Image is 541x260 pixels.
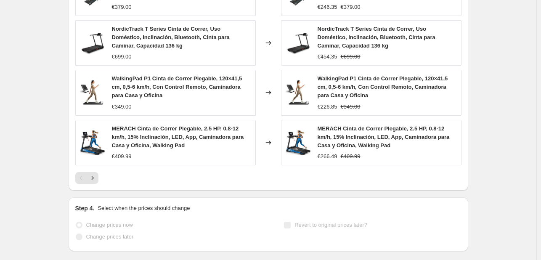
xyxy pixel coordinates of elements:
[294,222,367,228] span: Revert to original prices later?
[112,3,132,11] div: €379.00
[86,233,134,240] span: Change prices later
[75,204,95,212] h2: Step 4.
[341,103,361,111] strike: €349.00
[80,30,105,56] img: 61iE-5ezZ2L_80x.jpg
[112,125,244,149] span: MERACH Cinta de Correr Plegable, 2.5 HP, 0.8-12 km/h, 15% Inclinación, LED, App, Caminadora para ...
[318,75,448,98] span: WalkingPad P1 Cinta de Correr Plegable, 120×41,5 cm, 0,5-6 km/h, Con Control Remoto, Caminadora p...
[112,75,242,98] span: WalkingPad P1 Cinta de Correr Plegable, 120×41,5 cm, 0,5-6 km/h, Con Control Remoto, Caminadora p...
[341,53,361,61] strike: €699.00
[318,152,337,161] div: €266.49
[112,103,132,111] div: €349.00
[98,204,190,212] p: Select when the prices should change
[286,130,311,155] img: 711Q1DVtiVL_80x.jpg
[318,3,337,11] div: €246.35
[112,53,132,61] div: €699.00
[80,130,105,155] img: 711Q1DVtiVL_80x.jpg
[318,103,337,111] div: €226.85
[86,222,133,228] span: Change prices now
[318,125,450,149] span: MERACH Cinta de Correr Plegable, 2.5 HP, 0.8-12 km/h, 15% Inclinación, LED, App, Caminadora para ...
[87,172,98,184] button: Next
[341,3,361,11] strike: €379.00
[286,80,311,105] img: 61KsrkS7C3L_80x.jpg
[80,80,105,105] img: 61KsrkS7C3L_80x.jpg
[75,172,98,184] nav: Pagination
[318,53,337,61] div: €454.35
[286,30,311,56] img: 61iE-5ezZ2L_80x.jpg
[112,26,230,49] span: NordicTrack T Series Cinta de Correr, Uso Doméstico, Inclinación, Bluetooth, Cinta para Caminar, ...
[112,152,132,161] div: €409.99
[318,26,435,49] span: NordicTrack T Series Cinta de Correr, Uso Doméstico, Inclinación, Bluetooth, Cinta para Caminar, ...
[341,152,361,161] strike: €409.99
